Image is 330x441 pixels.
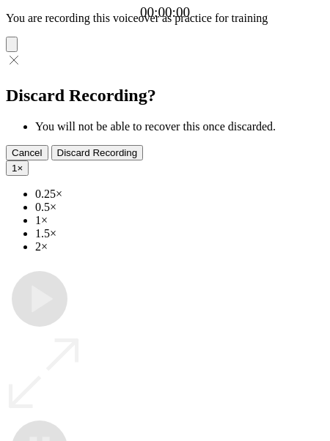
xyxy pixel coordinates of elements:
li: 1.5× [35,227,324,240]
li: 1× [35,214,324,227]
p: You are recording this voiceover as practice for training [6,12,324,25]
a: 00:00:00 [140,4,190,21]
span: 1 [12,163,17,174]
li: 0.25× [35,188,324,201]
button: Discard Recording [51,145,144,160]
li: 0.5× [35,201,324,214]
h2: Discard Recording? [6,86,324,105]
li: You will not be able to recover this once discarded. [35,120,324,133]
button: Cancel [6,145,48,160]
button: 1× [6,160,29,176]
li: 2× [35,240,324,253]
